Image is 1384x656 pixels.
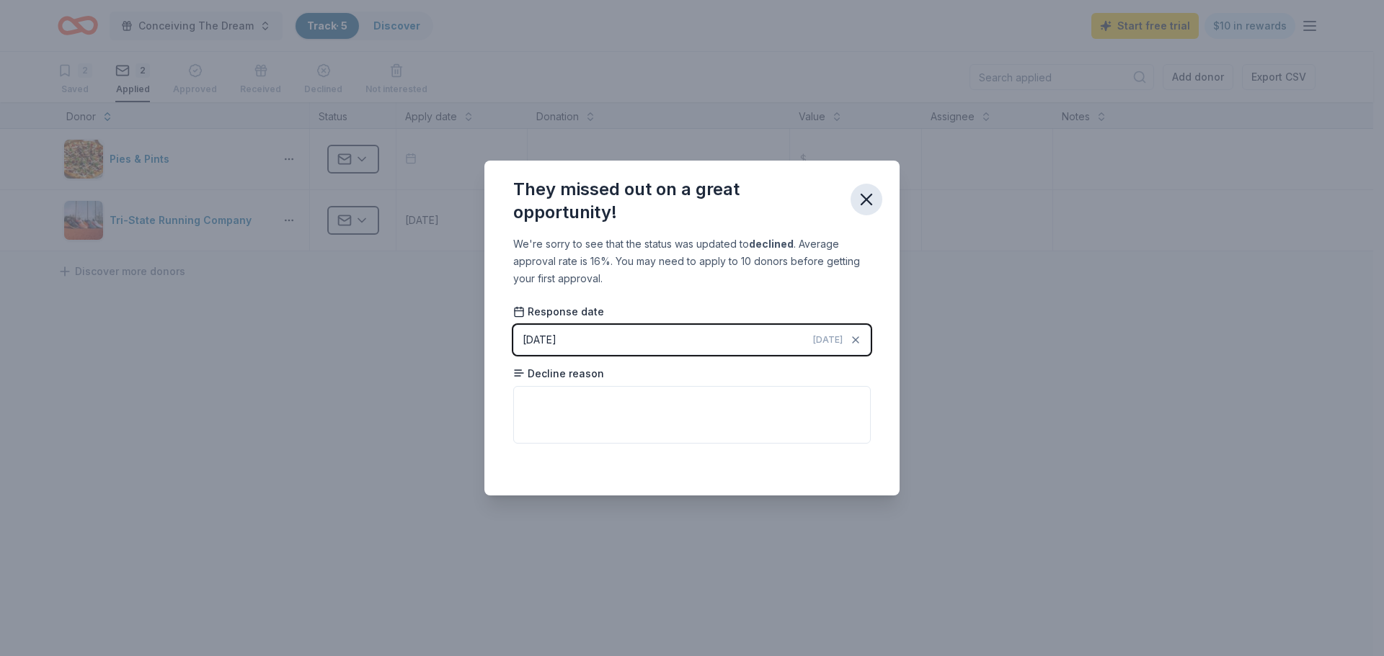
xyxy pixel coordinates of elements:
[513,367,604,381] span: Decline reason
[749,238,794,250] b: declined
[513,325,871,355] button: [DATE][DATE]
[513,178,839,224] div: They missed out on a great opportunity!
[813,334,843,346] span: [DATE]
[523,331,556,349] div: [DATE]
[513,305,604,319] span: Response date
[513,235,871,287] div: We're sorry to see that the status was updated to . Average approval rate is 16%. You may need to...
